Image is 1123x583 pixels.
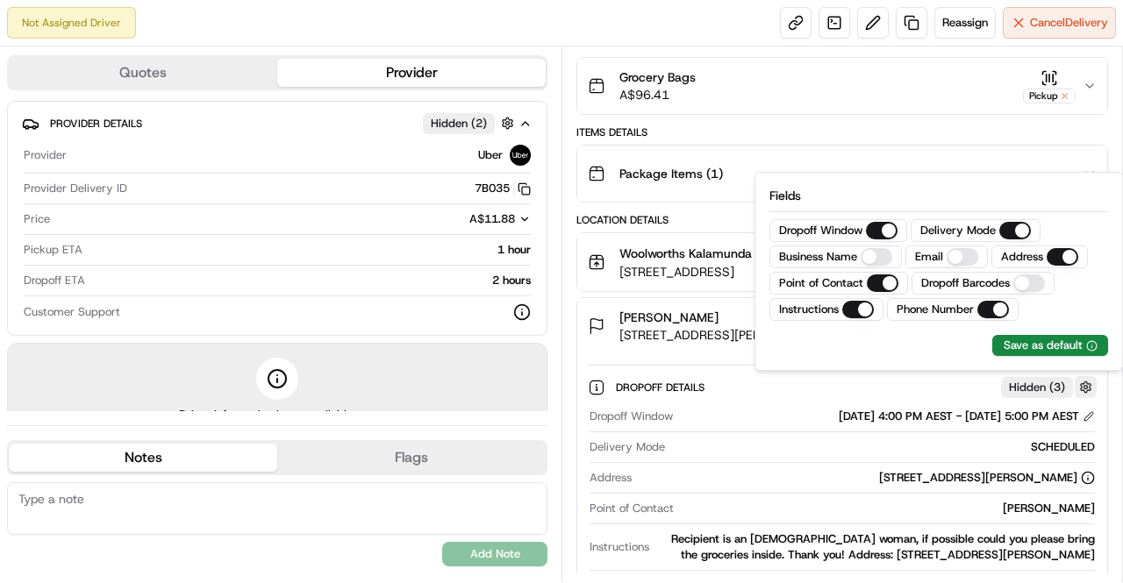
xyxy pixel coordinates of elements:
div: [STREET_ADDRESS][PERSON_NAME] [879,470,1095,486]
label: Delivery Mode [920,223,996,238]
span: Driver information is not available yet. [179,407,376,423]
button: Hidden (3) [1001,376,1097,398]
button: 7B035 [475,181,531,196]
span: Address [590,470,632,486]
span: Provider Delivery ID [24,181,127,196]
button: Save as default [1004,338,1098,353]
div: Pickup [1023,89,1076,103]
span: Provider [24,147,67,163]
span: Dropoff ETA [24,273,85,288]
span: Cancel Delivery [1030,15,1108,31]
button: Pickup [1023,69,1076,103]
label: Address [1001,249,1043,265]
span: [STREET_ADDRESS] [619,263,883,281]
button: A$11.88 [376,211,531,227]
button: [PERSON_NAME][STREET_ADDRESS][PERSON_NAME]5:00 PM[DATE] [577,298,1107,354]
label: Email [915,249,943,265]
span: Hidden ( 2 ) [431,116,487,132]
span: Package Items ( 1 ) [619,165,723,182]
span: Instructions [590,539,649,555]
label: Dropoff Barcodes [921,275,1010,291]
button: Package Items (1) [577,146,1107,202]
span: [STREET_ADDRESS][PERSON_NAME] [619,326,833,344]
span: A$96.41 [619,86,696,103]
p: Fields [769,187,1108,204]
label: Point of Contact [779,275,863,291]
span: Customer Support [24,304,120,320]
div: 2 hours [92,273,531,288]
span: Pickup ETA [24,242,82,258]
div: [PERSON_NAME] [681,501,1095,516]
div: SCHEDULED [672,439,1095,455]
span: Dropoff Details [616,380,708,395]
button: Provider [277,59,546,87]
span: Price [24,211,50,227]
label: Phone Number [897,302,974,317]
div: Recipient is an [DEMOGRAPHIC_DATA] woman, if possible could you please bring the groceries inside... [656,531,1095,563]
span: Provider Details [50,117,142,131]
button: Reassign [934,7,996,39]
span: Woolworths Kalamunda Online Team [619,245,826,262]
span: [PERSON_NAME] [619,309,719,326]
label: Dropoff Window [779,223,862,238]
div: [DATE] 4:00 PM AEST - [DATE] 5:00 PM AEST [839,409,1095,424]
button: Save as default [992,335,1108,356]
span: Grocery Bags [619,68,696,86]
span: Point of Contact [590,501,674,516]
button: Grocery BagsA$96.41Pickup [577,58,1107,114]
button: Notes [9,444,277,472]
span: A$11.88 [469,211,515,226]
span: Reassign [942,15,988,31]
span: Hidden ( 3 ) [1009,380,1065,395]
label: Business Name [779,249,857,265]
div: 1 hour [89,242,531,258]
span: Dropoff Window [590,409,673,424]
button: Woolworths Kalamunda Online Team4307[STREET_ADDRESS]3:50 PM[DATE] [577,233,1107,291]
button: CancelDelivery [1003,7,1116,39]
img: uber-new-logo.jpeg [510,145,531,166]
span: Delivery Mode [590,439,665,455]
button: Quotes [9,59,277,87]
div: Items Details [576,125,1108,139]
button: Provider DetailsHidden (2) [22,109,533,138]
button: Flags [277,444,546,472]
label: Instructions [779,302,839,317]
button: Hidden (2) [423,112,519,134]
span: Uber [478,147,503,163]
div: Location Details [576,213,1108,227]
